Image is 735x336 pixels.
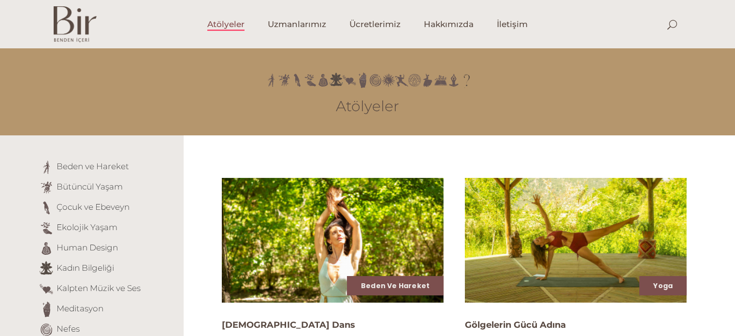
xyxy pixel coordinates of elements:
a: [DEMOGRAPHIC_DATA] Dans [222,320,355,330]
a: Nefes [57,324,80,334]
a: Yoga [653,281,673,291]
a: Kadın Bilgeliği [57,263,114,273]
a: Gölgelerin Gücü Adına [465,320,566,330]
a: Beden ve Hareket [57,161,129,171]
span: İletişim [497,19,528,30]
span: Ücretlerimiz [349,19,401,30]
span: Hakkımızda [424,19,474,30]
a: Kalpten Müzik ve Ses [57,283,141,293]
a: Çocuk ve Ebeveyn [57,202,130,212]
a: Human Design [57,243,118,252]
a: Beden ve Hareket [361,281,430,291]
a: Ekolojik Yaşam [57,222,117,232]
span: Atölyeler [207,19,245,30]
a: Meditasyon [57,304,103,313]
span: Uzmanlarımız [268,19,326,30]
a: Bütüncül Yaşam [57,182,123,191]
